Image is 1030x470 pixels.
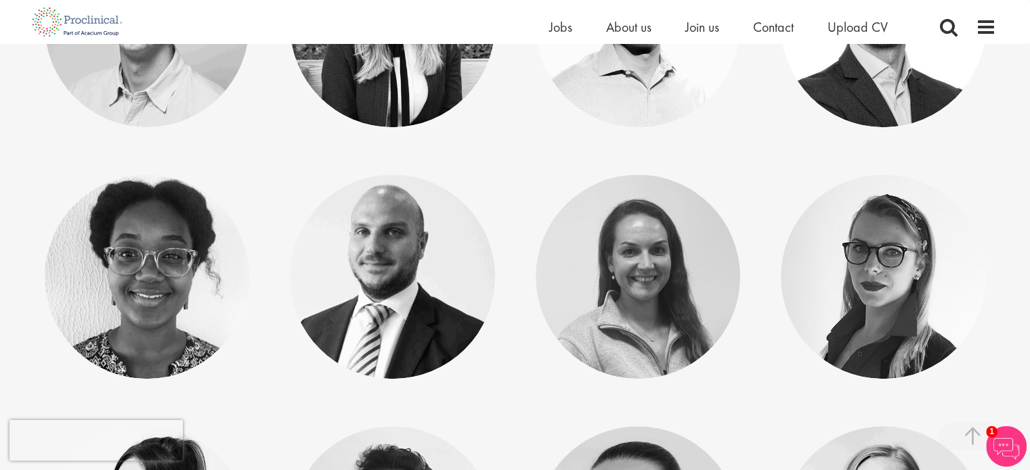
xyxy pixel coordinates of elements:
[986,426,997,438] span: 1
[549,18,572,36] a: Jobs
[986,426,1027,467] img: Chatbot
[9,420,183,461] iframe: reCAPTCHA
[753,18,794,36] a: Contact
[828,18,888,36] a: Upload CV
[606,18,651,36] a: About us
[685,18,719,36] a: Join us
